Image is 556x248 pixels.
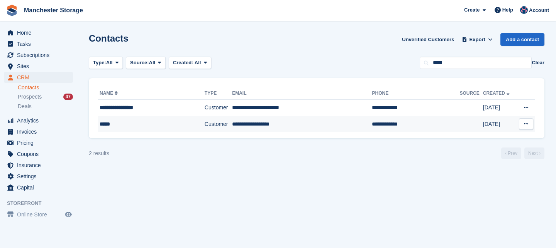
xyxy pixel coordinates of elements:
[470,36,485,44] span: Export
[4,72,73,83] a: menu
[529,7,549,14] span: Account
[483,90,511,96] a: Created
[464,6,480,14] span: Create
[399,33,457,46] a: Unverified Customers
[459,87,483,100] th: Source
[17,209,63,220] span: Online Store
[17,61,63,72] span: Sites
[17,115,63,126] span: Analytics
[4,50,73,60] a: menu
[532,59,544,67] button: Clear
[17,27,63,38] span: Home
[89,149,109,158] div: 2 results
[6,5,18,16] img: stora-icon-8386f47178a22dfd0bd8f6a31ec36ba5ce8667c1dd55bd0f319d3a0aa187defe.svg
[17,50,63,60] span: Subscriptions
[17,149,63,159] span: Coupons
[483,116,516,132] td: [DATE]
[63,94,73,100] div: 47
[460,33,494,46] button: Export
[4,27,73,38] a: menu
[4,39,73,49] a: menu
[501,147,521,159] a: Previous
[17,160,63,171] span: Insurance
[21,4,86,17] a: Manchester Storage
[64,210,73,219] a: Preview store
[17,182,63,193] span: Capital
[4,126,73,137] a: menu
[130,59,149,67] span: Source:
[126,57,166,69] button: Source: All
[205,87,232,100] th: Type
[483,100,516,116] td: [DATE]
[17,72,63,83] span: CRM
[18,84,73,91] a: Contacts
[173,60,193,65] span: Created:
[500,147,546,159] nav: Page
[89,57,123,69] button: Type: All
[7,199,77,207] span: Storefront
[4,160,73,171] a: menu
[18,102,73,111] a: Deals
[232,87,372,100] th: Email
[93,59,106,67] span: Type:
[17,126,63,137] span: Invoices
[372,87,459,100] th: Phone
[4,115,73,126] a: menu
[169,57,211,69] button: Created: All
[149,59,156,67] span: All
[4,137,73,148] a: menu
[89,33,129,44] h1: Contacts
[106,59,113,67] span: All
[17,39,63,49] span: Tasks
[524,147,544,159] a: Next
[100,90,119,96] a: Name
[17,171,63,182] span: Settings
[205,116,232,132] td: Customer
[18,93,73,101] a: Prospects 47
[502,6,513,14] span: Help
[4,209,73,220] a: menu
[195,60,201,65] span: All
[18,103,32,110] span: Deals
[4,61,73,72] a: menu
[4,171,73,182] a: menu
[4,182,73,193] a: menu
[17,137,63,148] span: Pricing
[4,149,73,159] a: menu
[18,93,42,101] span: Prospects
[205,100,232,116] td: Customer
[500,33,544,46] a: Add a contact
